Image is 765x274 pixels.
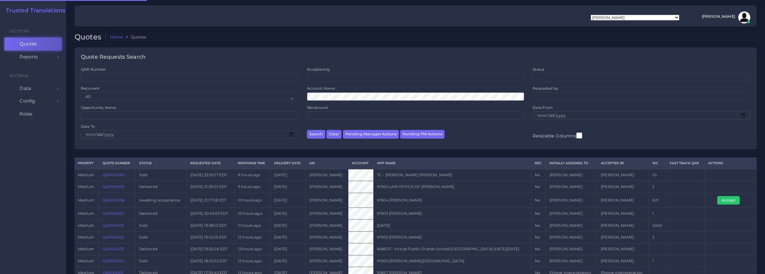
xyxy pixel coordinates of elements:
td: 91904 [PERSON_NAME] [373,193,531,208]
button: Clear [326,130,341,139]
td: 91900 [PERSON_NAME][GEOGRAPHIC_DATA] [373,255,531,267]
label: Date From [533,105,553,110]
td: [PERSON_NAME] [546,181,597,193]
td: [PERSON_NAME] [306,231,348,243]
td: [PERSON_NAME] [597,181,649,193]
td: Sold [136,231,187,243]
td: 10 hours ago [234,193,271,208]
a: QAR124956 [103,223,124,228]
span: medium [78,259,94,263]
th: Response Time [234,158,271,169]
td: [PERSON_NAME] [306,243,348,255]
td: [DATE] [373,220,531,231]
span: Settings [9,73,28,78]
td: 91905 LAW OFFICE OF [PERSON_NAME] [373,181,531,193]
td: [DATE] [271,193,306,208]
td: [DATE] 21:39:01 EDT [187,181,234,193]
td: Sold [136,255,187,267]
span: medium [78,184,94,189]
th: Actions [705,158,757,169]
th: Requested Date [187,158,234,169]
label: Date To [81,124,95,129]
td: 91902 [PERSON_NAME] [373,231,531,243]
h2: Quotes [75,33,106,42]
td: [DATE] 18:43:52 EDT [187,255,234,267]
th: Quote Number [99,158,136,169]
span: medium [78,198,94,202]
td: [DATE] 19:12:59 EDT [187,231,234,243]
a: Home [110,34,123,40]
td: [DATE] [271,243,306,255]
td: No [531,231,546,243]
td: [PERSON_NAME] [546,243,597,255]
th: WC [649,158,666,169]
td: No [531,220,546,231]
label: Wordcount [307,105,328,110]
td: 9 hours ago [234,169,271,181]
label: QAR Number [81,67,106,72]
a: QAR124959 [103,184,124,189]
td: 12 hours ago [234,255,271,267]
td: No [531,243,546,255]
td: Delivered [136,208,187,220]
td: [PERSON_NAME] [546,208,597,220]
a: QAR124957 [103,211,124,216]
td: [PERSON_NAME] [597,169,649,181]
a: QAR124958 [103,198,124,202]
td: Delivered [136,181,187,193]
a: Accept [717,198,744,202]
span: medium [78,173,94,177]
td: 1 [649,255,666,267]
span: Reports [20,54,38,60]
td: [PERSON_NAME] [597,231,649,243]
td: [DATE] [271,220,306,231]
td: No [531,208,546,220]
a: Trusted Translations [2,7,66,14]
input: Resizable Columns [576,132,582,139]
span: [PERSON_NAME] [702,15,735,19]
h4: Quote Requests Search [81,54,145,60]
td: [DATE] [271,208,306,220]
td: 2 [649,181,666,193]
th: Priority [75,158,99,169]
td: [DATE] [271,255,306,267]
button: Search [307,130,325,139]
td: No [531,255,546,267]
th: Status [136,158,187,169]
td: 3040 [649,220,666,231]
td: [DATE] [271,181,306,193]
button: Pending PM Actions [400,130,445,139]
td: [PERSON_NAME] [546,231,597,243]
td: 11 hours ago [234,220,271,231]
th: Initially Assigned to [546,158,597,169]
th: REC [531,158,546,169]
label: Accepted by [307,67,330,72]
td: [PERSON_NAME] [597,255,649,267]
a: QAR124955 [103,235,124,239]
span: medium [78,223,94,228]
span: Sections [9,29,29,33]
th: AM [306,158,348,169]
td: Sold [136,220,187,231]
td: [DATE] [271,231,306,243]
label: Requested by [533,86,558,91]
button: Accept [717,196,740,205]
td: [DATE] 21:17:38 EDT [187,193,234,208]
td: [DATE] 19:02:26 EDT [187,243,234,255]
td: No [531,193,546,208]
td: [PERSON_NAME] [546,169,597,181]
td: [DATE] 20:43:03 EDT [187,208,234,220]
td: TC - [PERSON_NAME] [PERSON_NAME] [373,169,531,181]
label: Status [533,67,544,72]
th: Opp Name [373,158,531,169]
td: Awaiting Acceptance [136,193,187,208]
td: [PERSON_NAME] [597,243,649,255]
td: 10 hours ago [234,208,271,220]
th: Fast Track QAR [666,158,705,169]
span: Config [20,98,35,104]
span: Roles [20,111,32,117]
label: Opportunity Name [81,105,116,110]
td: 91903 [PERSON_NAME] [373,208,531,220]
label: Recurrent [81,86,99,91]
a: QAR124960 [103,173,125,177]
